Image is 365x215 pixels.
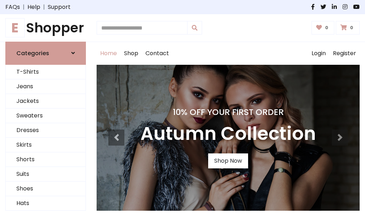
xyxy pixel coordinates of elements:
[6,167,86,182] a: Suits
[5,20,86,36] a: EShopper
[323,25,330,31] span: 0
[6,123,86,138] a: Dresses
[120,42,142,65] a: Shop
[6,94,86,109] a: Jackets
[97,42,120,65] a: Home
[6,79,86,94] a: Jeans
[6,65,86,79] a: T-Shirts
[140,123,316,145] h3: Autumn Collection
[6,196,86,211] a: Hats
[5,20,86,36] h1: Shopper
[329,42,360,65] a: Register
[5,42,86,65] a: Categories
[20,3,27,11] span: |
[16,50,49,57] h6: Categories
[5,18,25,37] span: E
[336,21,360,35] a: 0
[5,3,20,11] a: FAQs
[6,152,86,167] a: Shorts
[308,42,329,65] a: Login
[142,42,173,65] a: Contact
[6,182,86,196] a: Shoes
[48,3,71,11] a: Support
[6,109,86,123] a: Sweaters
[348,25,355,31] span: 0
[312,21,335,35] a: 0
[6,138,86,152] a: Skirts
[27,3,40,11] a: Help
[208,153,248,168] a: Shop Now
[140,107,316,117] h4: 10% Off Your First Order
[40,3,48,11] span: |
